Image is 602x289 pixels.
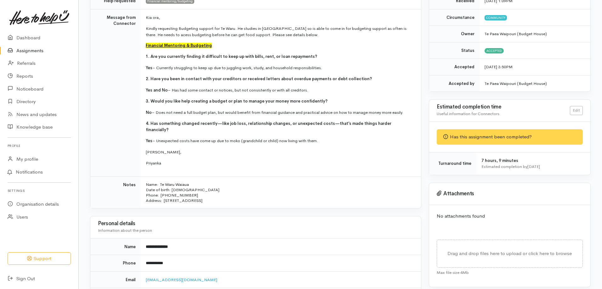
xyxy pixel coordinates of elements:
span: Yes [146,65,152,70]
span: 4. Has something changed recently—like job loss, relationship changes, or unexpected costs—that’s... [146,121,391,132]
td: Status [429,42,480,59]
time: [DATE] 3:50PM [485,64,513,69]
td: Phone [90,255,141,272]
span: No [146,110,152,115]
div: Max file size 4Mb [437,268,583,276]
span: Useful information for Connectors [437,111,499,116]
td: Owner [429,26,480,42]
p: No attachments found [437,213,583,220]
span: Community [485,15,507,20]
p: Name: Te Waru Waiaua Date of birth: [DEMOGRAPHIC_DATA] Phone: [PHONE_NUMBER] [146,182,413,198]
p: – Does not need a full budget plan, but would benefit from financial guidance and practical advic... [146,109,413,116]
p: Kindly requesting Budgeting support for Te Waru. He studies in [GEOGRAPHIC_DATA] so is able to co... [146,25,413,38]
p: [PERSON_NAME], [146,149,413,155]
h3: Personal details [98,221,413,227]
u: Financial Mentoring & Budgeting [146,43,212,48]
a: [EMAIL_ADDRESS][DOMAIN_NAME] [146,277,217,282]
p: – Unexpected costs have come up due to moko (grandchild or child) now living with them. [146,138,413,144]
p: – Currently struggling to keep up due to juggling work, study, and household responsibilities. [146,65,413,71]
time: [DATE] [527,164,540,169]
td: Turnaround time [429,152,476,175]
span: 2. Have you been in contact with your creditors or received letters about overdue payments or deb... [146,76,372,81]
span: 7 hours, 9 minutes [481,158,518,163]
td: Email [90,271,141,288]
td: Te Paea Waipouri (Budget House) [480,75,590,92]
span: 1. Are you currently finding it difficult to keep up with bills, rent, or loan repayments? [146,54,317,59]
p: – Has had some contact or notices, but not consistently or with all creditors. [146,87,413,93]
td: Message from Connector [90,9,141,176]
span: Information about the person [98,228,152,233]
h6: Settings [8,186,71,195]
div: Estimated completion by [481,164,583,170]
td: Accepted [429,59,480,75]
div: Has this assignment been completed? [437,129,583,145]
td: Accepted by [429,75,480,92]
td: Circumstance [429,9,480,26]
td: Notes [90,176,141,208]
span: Yes and No [146,87,168,93]
h3: Estimated completion time [437,104,570,110]
button: Support [8,252,71,265]
span: Te Paea Waipouri (Budget House) [485,31,547,36]
span: Drag and drop files here to upload or click here to browse [447,250,572,256]
h3: Attachments [437,191,583,197]
h6: Profile [8,142,71,150]
span: 3. Would you like help creating a budget or plan to manage your money more confidently? [146,98,327,104]
a: Edit [570,106,583,115]
span: Kia ora, [146,15,160,20]
p: Address: [STREET_ADDRESS] [146,198,413,203]
p: Priyanka [146,160,413,166]
td: Name [90,238,141,255]
span: Yes [146,138,152,143]
span: Accepted [485,48,504,53]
